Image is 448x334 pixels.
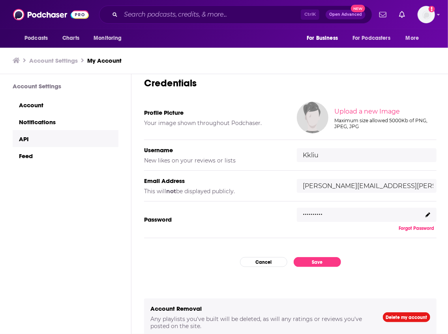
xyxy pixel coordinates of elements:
a: Delete my account [383,312,430,322]
span: New [351,5,365,12]
span: Open Advanced [329,13,362,17]
a: Show notifications dropdown [376,8,390,21]
button: Forgot Password [396,225,437,231]
a: Notifications [13,113,118,130]
span: For Podcasters [352,33,390,44]
h5: Username [144,146,284,154]
button: open menu [400,31,429,46]
input: email [297,179,437,193]
span: More [406,33,419,44]
input: username [297,148,437,162]
a: Charts [57,31,84,46]
h5: Email Address [144,177,284,185]
span: For Business [307,33,338,44]
p: .......... [303,206,323,217]
span: Ctrl K [301,9,319,20]
button: open menu [19,31,58,46]
input: Search podcasts, credits, & more... [121,8,301,21]
span: Logged in as Kkliu [418,6,435,23]
button: Cancel [240,257,287,267]
span: Charts [62,33,79,44]
a: My Account [87,57,122,64]
a: API [13,130,118,147]
h3: Account Settings [13,82,118,90]
button: Open AdvancedNew [326,10,366,19]
span: Monitoring [94,33,122,44]
svg: Add a profile image [429,6,435,12]
button: Save [294,257,341,267]
a: Feed [13,147,118,164]
img: Podchaser - Follow, Share and Rate Podcasts [13,7,89,22]
div: Search podcasts, credits, & more... [99,6,372,24]
h5: Password [144,216,284,223]
button: open menu [88,31,132,46]
span: Podcasts [24,33,48,44]
button: open menu [301,31,348,46]
div: Maximum size allowed 5000Kb of PNG, JPEG, JPG [335,118,435,129]
a: Show notifications dropdown [396,8,408,21]
button: Show profile menu [418,6,435,23]
b: not [166,188,176,195]
a: Account Settings [29,57,78,64]
h5: Any playlists you've built will be deleted, as will any ratings or reviews you've posted on the s... [150,315,370,330]
h5: This will be displayed publicly. [144,188,284,195]
h3: Credentials [144,77,437,89]
a: Account [13,96,118,113]
h5: New likes on your reviews or lists [144,157,284,164]
button: open menu [347,31,402,46]
img: Your profile image [297,102,328,133]
h5: Account Removal [150,305,370,312]
h5: Profile Picture [144,109,284,116]
h5: Your image shown throughout Podchaser. [144,119,284,127]
img: User Profile [418,6,435,23]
